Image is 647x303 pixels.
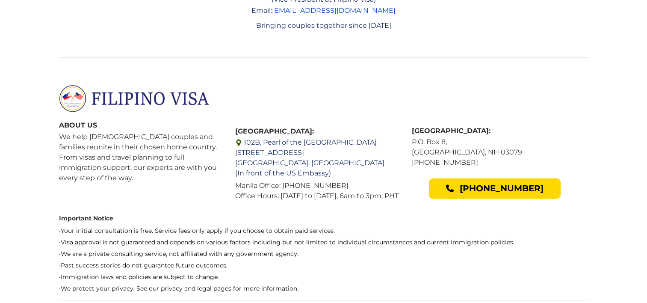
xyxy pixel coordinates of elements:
[235,127,402,135] h4: [GEOGRAPHIC_DATA]:
[59,250,61,258] span: •
[59,273,588,281] li: Immigration laws and policies are subject to change.
[59,273,61,281] span: •
[59,250,588,258] li: We are a private consulting service, not affiliated with any government agency.
[446,185,454,193] span: 📞
[59,132,225,183] p: We help [DEMOGRAPHIC_DATA] couples and families reunite in their chosen home country. From visas ...
[219,20,429,33] p: Bringing couples together since [DATE]
[59,261,61,269] span: •
[235,181,402,201] p: Manila Office: [PHONE_NUMBER] Office Hours: [DATE] to [DATE], 6am to 3pm, PHT
[446,183,544,193] span: [PHONE_NUMBER]
[412,127,578,135] h4: [GEOGRAPHIC_DATA]:
[59,227,61,235] span: •
[59,285,61,292] span: •
[59,238,61,246] span: •
[272,6,396,15] a: [EMAIL_ADDRESS][DOMAIN_NAME]
[59,285,588,292] li: We protect your privacy. See our privacy and legal pages for more information.
[59,262,588,269] li: Past success stories do not guarantee future outcomes.
[412,158,478,166] span: [PHONE_NUMBER]
[412,137,578,168] p: P.O. Box 8, [GEOGRAPHIC_DATA], NH 03079
[219,5,429,16] p: Email:
[235,138,384,177] a: 102B, Pearl of the [GEOGRAPHIC_DATA][STREET_ADDRESS][GEOGRAPHIC_DATA], [GEOGRAPHIC_DATA](In front...
[235,140,242,146] img: Location Icon
[59,121,225,129] h4: ABOUT US
[59,239,588,246] li: Visa approval is not guaranteed and depends on various factors including but not limited to indiv...
[59,227,588,235] li: Your initial consultation is free. Service fees only apply if you choose to obtain paid services.
[442,183,548,195] a: 📞 [PHONE_NUMBER]
[59,214,588,223] p: Important Notice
